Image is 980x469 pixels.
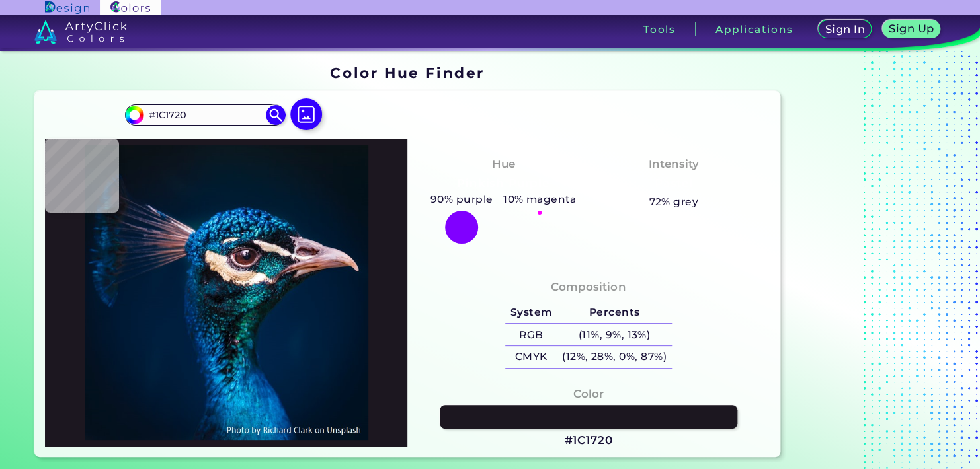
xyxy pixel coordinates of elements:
h4: Color [573,384,604,404]
img: logo_artyclick_colors_white.svg [34,20,128,44]
a: Sign Up [882,20,940,38]
h4: Hue [491,155,514,174]
h5: (12%, 28%, 0%, 87%) [557,346,671,368]
h3: Pinkish Purple [452,176,555,192]
h5: 10% magenta [498,191,581,208]
h5: System [505,302,557,324]
img: ArtyClick Design logo [45,1,89,14]
h5: CMYK [505,346,557,368]
h5: 72% grey [649,194,698,211]
h3: Applications [715,24,793,34]
h5: Percents [557,302,671,324]
img: img_pavlin.jpg [52,145,401,440]
img: icon picture [290,98,322,130]
iframe: Advertisement [786,60,951,462]
h3: Tools [643,24,676,34]
h4: Composition [551,277,626,297]
img: icon search [266,105,286,125]
h5: (11%, 9%, 13%) [557,324,671,345]
h5: RGB [505,324,557,345]
h5: 90% purple [425,191,498,208]
h3: Pastel [649,176,698,192]
a: Sign In [818,20,872,38]
h5: Sign In [825,24,864,34]
h4: Intensity [649,155,699,174]
h3: #1C1720 [564,433,612,449]
h5: Sign Up [889,23,934,34]
h1: Color Hue Finder [330,63,484,83]
input: type color.. [143,106,266,124]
